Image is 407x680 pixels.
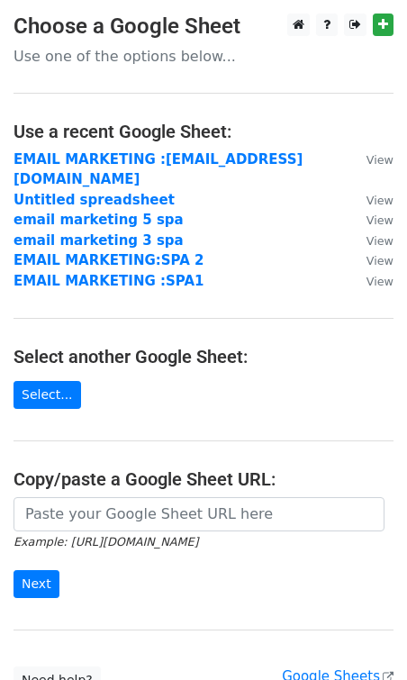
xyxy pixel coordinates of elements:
[14,273,203,289] a: EMAIL MARKETING :SPA1
[14,151,303,188] strong: EMAIL MARKETING : [EMAIL_ADDRESS][DOMAIN_NAME]
[14,212,184,228] a: email marketing 5 spa
[14,252,203,268] a: EMAIL MARKETING:SPA 2
[14,151,303,188] a: EMAIL MARKETING :[EMAIL_ADDRESS][DOMAIN_NAME]
[348,192,393,208] a: View
[366,213,393,227] small: View
[348,212,393,228] a: View
[14,47,393,66] p: Use one of the options below...
[14,535,198,549] small: Example: [URL][DOMAIN_NAME]
[348,252,393,268] a: View
[366,153,393,167] small: View
[14,497,384,531] input: Paste your Google Sheet URL here
[14,381,81,409] a: Select...
[366,234,393,248] small: View
[14,14,393,40] h3: Choose a Google Sheet
[366,254,393,267] small: View
[348,273,393,289] a: View
[366,194,393,207] small: View
[14,570,59,598] input: Next
[14,192,175,208] a: Untitled spreadsheet
[348,151,393,168] a: View
[14,121,393,142] h4: Use a recent Google Sheet:
[366,275,393,288] small: View
[14,468,393,490] h4: Copy/paste a Google Sheet URL:
[14,346,393,367] h4: Select another Google Sheet:
[348,232,393,249] a: View
[14,232,184,249] a: email marketing 3 spa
